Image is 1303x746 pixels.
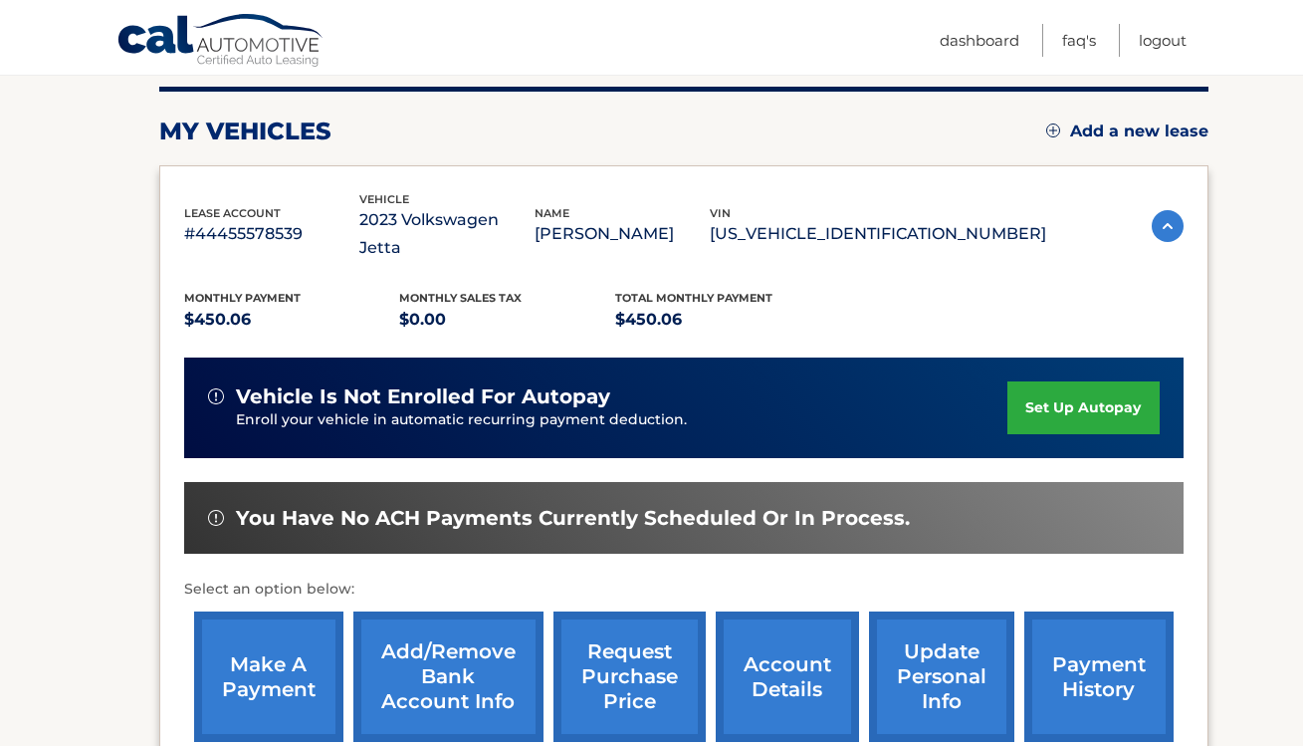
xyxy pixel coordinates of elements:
[869,612,1014,742] a: update personal info
[940,24,1019,57] a: Dashboard
[208,510,224,526] img: alert-white.svg
[399,291,522,305] span: Monthly sales Tax
[353,612,543,742] a: Add/Remove bank account info
[184,220,359,248] p: #44455578539
[184,306,400,334] p: $450.06
[535,206,569,220] span: name
[184,578,1184,602] p: Select an option below:
[236,384,610,409] span: vehicle is not enrolled for autopay
[710,220,1046,248] p: [US_VEHICLE_IDENTIFICATION_NUMBER]
[615,306,831,334] p: $450.06
[1046,124,1060,137] img: add.svg
[208,388,224,404] img: alert-white.svg
[184,291,301,305] span: Monthly Payment
[535,220,710,248] p: [PERSON_NAME]
[710,206,731,220] span: vin
[116,13,326,71] a: Cal Automotive
[553,612,706,742] a: request purchase price
[1062,24,1096,57] a: FAQ's
[159,117,331,146] h2: my vehicles
[184,206,281,220] span: lease account
[1024,612,1174,742] a: payment history
[236,506,910,531] span: You have no ACH payments currently scheduled or in process.
[359,192,409,206] span: vehicle
[359,206,535,262] p: 2023 Volkswagen Jetta
[236,409,1008,431] p: Enroll your vehicle in automatic recurring payment deduction.
[1139,24,1187,57] a: Logout
[615,291,772,305] span: Total Monthly Payment
[399,306,615,334] p: $0.00
[1007,381,1159,434] a: set up autopay
[194,612,343,742] a: make a payment
[716,612,859,742] a: account details
[1152,210,1184,242] img: accordion-active.svg
[1046,122,1208,141] a: Add a new lease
